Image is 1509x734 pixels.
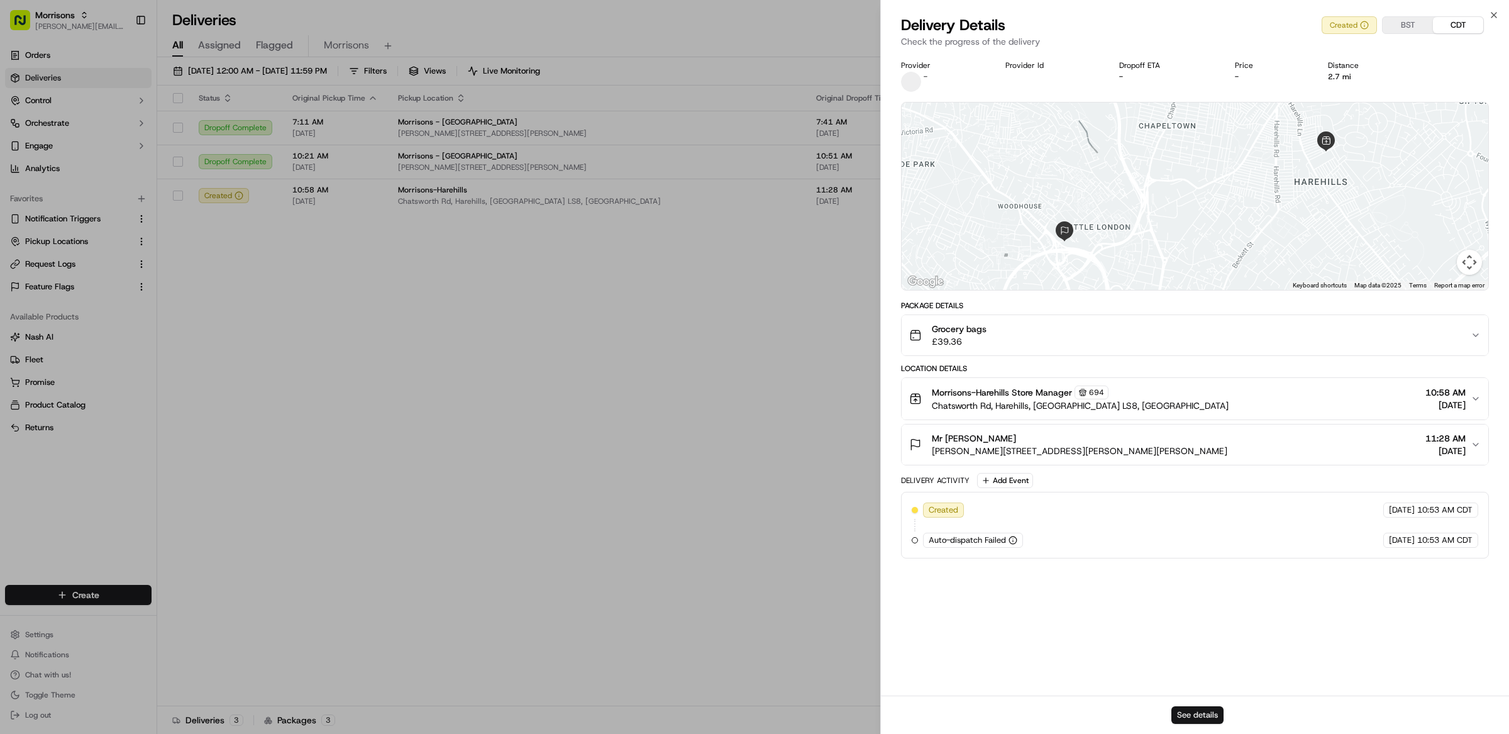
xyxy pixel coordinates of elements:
div: Distance [1328,60,1413,70]
span: [DATE] [111,195,137,205]
span: [PERSON_NAME] [39,229,102,239]
p: Welcome 👋 [13,50,229,70]
div: Start new chat [57,120,206,133]
span: 10:53 AM CDT [1417,504,1473,516]
div: Dropoff ETA [1119,60,1215,70]
span: [PERSON_NAME] [39,195,102,205]
span: [PERSON_NAME][STREET_ADDRESS][PERSON_NAME][PERSON_NAME] [932,445,1227,457]
span: [DATE] [1425,445,1466,457]
button: Mr [PERSON_NAME][PERSON_NAME][STREET_ADDRESS][PERSON_NAME][PERSON_NAME]11:28 AM[DATE] [902,425,1488,465]
div: 💻 [106,282,116,292]
div: Delivery Activity [901,475,970,486]
a: Report a map error [1434,282,1484,289]
button: Created [1322,16,1377,34]
div: Location Details [901,364,1489,374]
div: Price [1235,60,1308,70]
a: Open this area in Google Maps (opens a new window) [905,274,946,290]
span: Mr [PERSON_NAME] [932,432,1016,445]
button: Start new chat [214,124,229,139]
p: Check the progress of the delivery [901,35,1489,48]
img: Tiffany Volk [13,183,33,203]
a: 📗Knowledge Base [8,276,101,299]
span: API Documentation [119,281,202,294]
div: Provider [901,60,985,70]
img: 1736555255976-a54dd68f-1ca7-489b-9aae-adbdc363a1c4 [13,120,35,143]
span: [DATE] [111,229,137,239]
a: Terms (opens in new tab) [1409,282,1427,289]
span: Morrisons-Harehills Store Manager [932,386,1072,399]
div: 📗 [13,282,23,292]
span: • [104,229,109,239]
div: Provider Id [1005,60,1098,70]
a: 💻API Documentation [101,276,207,299]
div: - [1235,72,1308,82]
div: Package Details [901,301,1489,311]
span: 11:28 AM [1425,432,1466,445]
span: Auto-dispatch Failed [929,535,1006,546]
button: BST [1383,17,1433,33]
button: Map camera controls [1457,250,1482,275]
img: Ami Wang [13,217,33,237]
button: Morrisons-Harehills Store Manager694Chatsworth Rd, Harehills, [GEOGRAPHIC_DATA] LS8, [GEOGRAPHIC_... [902,378,1488,420]
button: See all [195,161,229,176]
span: - [924,72,927,82]
span: Delivery Details [901,15,1005,35]
div: - [1119,72,1215,82]
span: Created [929,504,958,516]
button: Add Event [977,473,1033,488]
button: Keyboard shortcuts [1293,281,1347,290]
span: 10:53 AM CDT [1417,535,1473,546]
span: Map data ©2025 [1354,282,1401,289]
span: • [104,195,109,205]
span: [DATE] [1425,399,1466,411]
span: [DATE] [1389,504,1415,516]
span: Chatsworth Rd, Harehills, [GEOGRAPHIC_DATA] LS8, [GEOGRAPHIC_DATA] [932,399,1229,412]
span: Grocery bags [932,323,987,335]
button: See details [1171,706,1224,724]
img: Nash [13,13,38,38]
div: Past conversations [13,164,84,174]
img: 4037041995827_4c49e92c6e3ed2e3ec13_72.png [26,120,49,143]
button: Grocery bags£39.36 [902,315,1488,355]
button: CDT [1433,17,1483,33]
input: Got a question? Start typing here... [33,81,226,94]
span: 694 [1089,387,1104,398]
a: Powered byPylon [89,311,152,321]
span: 10:58 AM [1425,386,1466,399]
span: [DATE] [1389,535,1415,546]
span: £39.36 [932,335,987,348]
img: Google [905,274,946,290]
div: 2.7 mi [1328,72,1413,82]
span: Pylon [125,312,152,321]
span: Knowledge Base [25,281,96,294]
div: We're available if you need us! [57,133,173,143]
